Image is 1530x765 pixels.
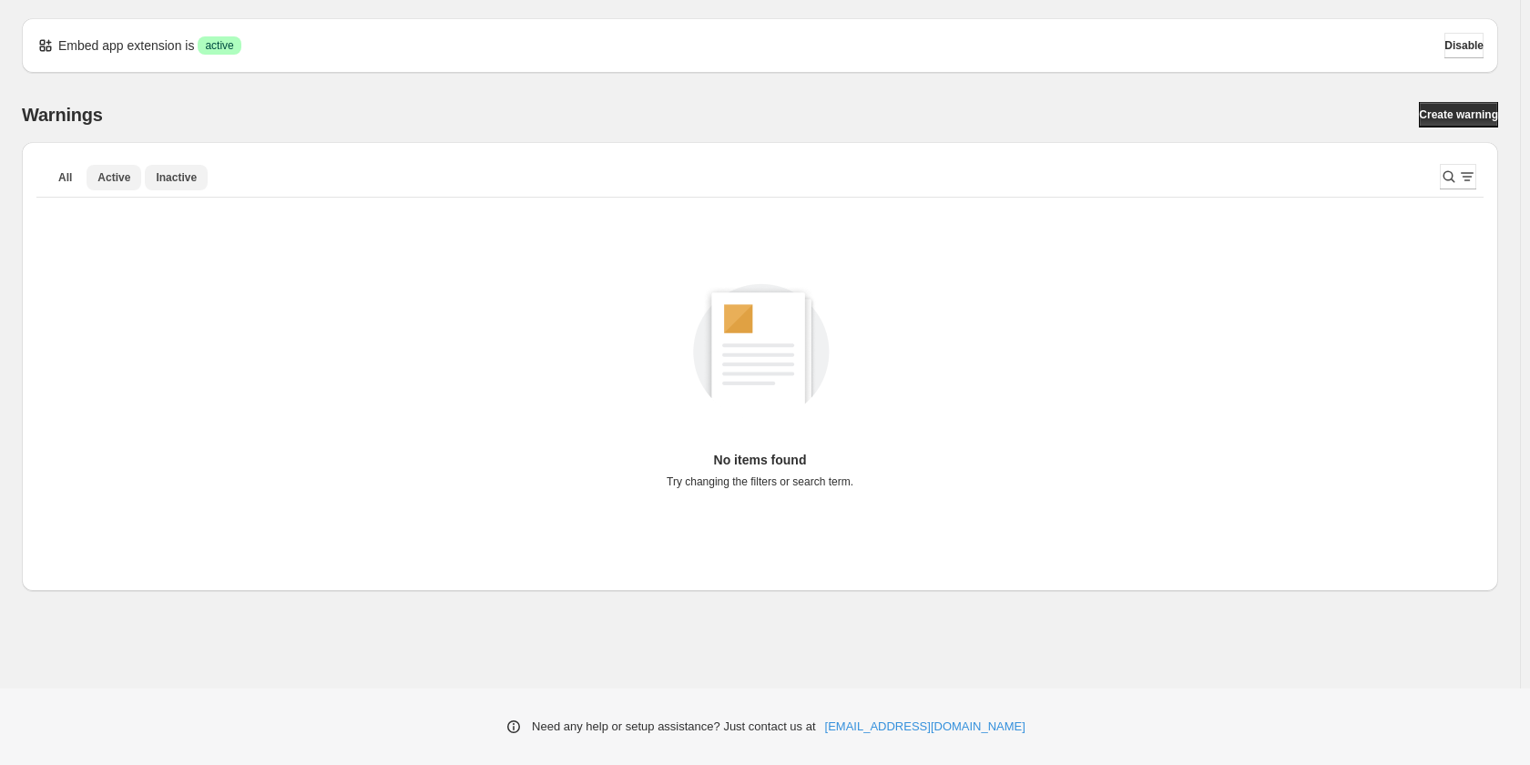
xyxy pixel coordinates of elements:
[667,474,853,489] p: Try changing the filters or search term.
[825,718,1025,736] a: [EMAIL_ADDRESS][DOMAIN_NAME]
[1419,107,1498,122] span: Create warning
[22,104,103,126] h2: Warnings
[1440,164,1476,189] button: Search and filter results
[667,451,853,469] p: No items found
[97,170,130,185] span: Active
[156,170,197,185] span: Inactive
[58,36,194,55] p: Embed app extension is
[205,38,233,53] span: active
[1419,102,1498,127] a: Create warning
[58,170,72,185] span: All
[1444,33,1484,58] button: Disable
[1444,38,1484,53] span: Disable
